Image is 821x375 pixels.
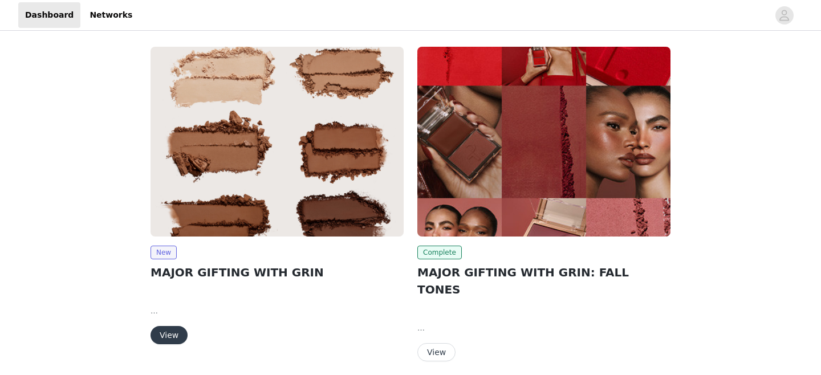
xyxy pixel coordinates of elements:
[151,47,404,237] img: Patrick Ta Beauty
[417,246,462,259] span: Complete
[151,331,188,340] a: View
[151,264,404,281] h2: MAJOR GIFTING WITH GRIN
[151,326,188,344] button: View
[779,6,790,25] div: avatar
[417,264,670,298] h2: MAJOR GIFTING WITH GRIN: FALL TONES
[151,246,177,259] span: New
[417,47,670,237] img: Patrick Ta Beauty
[18,2,80,28] a: Dashboard
[83,2,139,28] a: Networks
[417,343,456,361] button: View
[417,348,456,357] a: View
